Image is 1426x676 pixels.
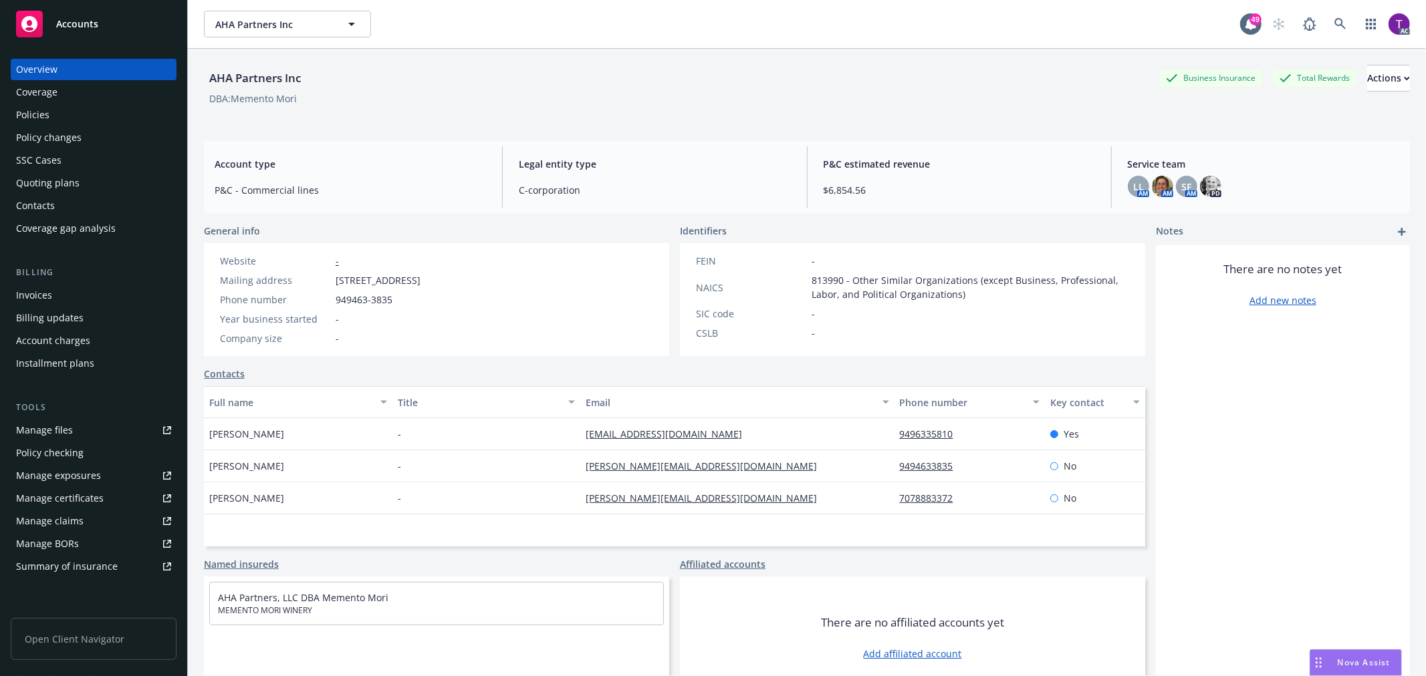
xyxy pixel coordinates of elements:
[16,285,52,306] div: Invoices
[900,492,964,504] a: 7078883372
[580,386,894,418] button: Email
[16,172,80,194] div: Quoting plans
[209,427,284,441] span: [PERSON_NAME]
[11,330,176,351] a: Account charges
[16,465,101,486] div: Manage exposures
[824,183,1095,197] span: $6,854.56
[11,442,176,464] a: Policy checking
[11,556,176,577] a: Summary of insurance
[1273,69,1356,86] div: Total Rewards
[220,254,330,268] div: Website
[900,460,964,472] a: 9494633835
[696,307,806,321] div: SIC code
[696,281,806,295] div: NAICS
[1310,650,1327,675] div: Drag to move
[16,218,116,239] div: Coverage gap analysis
[204,11,371,37] button: AHA Partners Inc
[209,459,284,473] span: [PERSON_NAME]
[900,428,964,440] a: 9496335810
[812,326,815,340] span: -
[1310,649,1402,676] button: Nova Assist
[1367,65,1410,91] div: Actions
[204,367,245,381] a: Contacts
[16,330,90,351] div: Account charges
[680,224,727,238] span: Identifiers
[336,312,339,326] span: -
[218,605,655,617] span: MEMENTO MORI WINERY
[900,395,1025,409] div: Phone number
[680,557,765,571] a: Affiliated accounts
[11,104,176,126] a: Policies
[16,510,84,532] div: Manage claims
[220,312,330,326] div: Year business started
[215,183,486,197] span: P&C - Commercial lines
[812,307,815,321] span: -
[11,618,176,660] span: Open Client Navigator
[16,556,118,577] div: Summary of insurance
[1394,224,1410,240] a: add
[16,59,57,80] div: Overview
[696,326,806,340] div: CSLB
[215,17,331,31] span: AHA Partners Inc
[1050,395,1125,409] div: Key contact
[11,419,176,441] a: Manage files
[864,647,962,661] a: Add affiliated account
[11,59,176,80] a: Overview
[218,591,388,604] a: AHA Partners, LLC DBA Memento Mori
[220,331,330,345] div: Company size
[11,353,176,374] a: Installment plans
[1181,180,1191,194] span: SF
[398,459,401,473] span: -
[16,195,55,216] div: Contacts
[1266,11,1292,37] a: Start snowing
[821,615,1004,631] span: There are no affiliated accounts yet
[11,465,176,486] a: Manage exposures
[11,150,176,171] a: SSC Cases
[398,427,401,441] span: -
[204,557,279,571] a: Named insureds
[1159,69,1262,86] div: Business Insurance
[11,127,176,148] a: Policy changes
[16,104,49,126] div: Policies
[824,157,1095,171] span: P&C estimated revenue
[1200,176,1221,197] img: photo
[586,492,828,504] a: [PERSON_NAME][EMAIL_ADDRESS][DOMAIN_NAME]
[16,488,104,509] div: Manage certificates
[11,401,176,414] div: Tools
[209,92,297,106] div: DBA: Memento Mori
[209,395,372,409] div: Full name
[204,386,392,418] button: Full name
[1064,459,1076,473] span: No
[1064,491,1076,505] span: No
[812,273,1129,301] span: 813990 - Other Similar Organizations (except Business, Professional, Labor, and Political Organiz...
[1133,180,1144,194] span: LL
[336,255,339,267] a: -
[215,157,486,171] span: Account type
[11,604,176,617] div: Analytics hub
[586,395,874,409] div: Email
[11,218,176,239] a: Coverage gap analysis
[11,195,176,216] a: Contacts
[16,419,73,441] div: Manage files
[209,491,284,505] span: [PERSON_NAME]
[586,428,753,440] a: [EMAIL_ADDRESS][DOMAIN_NAME]
[16,150,62,171] div: SSC Cases
[204,69,306,87] div: AHA Partners Inc
[16,127,82,148] div: Policy changes
[1358,11,1385,37] a: Switch app
[56,19,98,29] span: Accounts
[1327,11,1354,37] a: Search
[696,254,806,268] div: FEIN
[1152,176,1173,197] img: photo
[1367,65,1410,92] button: Actions
[16,353,94,374] div: Installment plans
[204,224,260,238] span: General info
[220,273,330,287] div: Mailing address
[1156,224,1183,240] span: Notes
[1224,261,1342,277] span: There are no notes yet
[11,307,176,329] a: Billing updates
[16,307,84,329] div: Billing updates
[16,81,57,103] div: Coverage
[586,460,828,472] a: [PERSON_NAME][EMAIL_ADDRESS][DOMAIN_NAME]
